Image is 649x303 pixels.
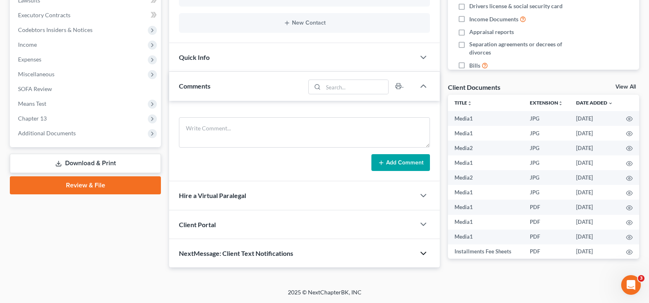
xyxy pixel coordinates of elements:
[18,26,93,33] span: Codebtors Insiders & Notices
[18,115,47,122] span: Chapter 13
[638,275,644,282] span: 3
[448,185,523,200] td: Media1
[523,230,570,244] td: PDF
[523,126,570,141] td: JPG
[570,155,620,170] td: [DATE]
[323,80,389,94] input: Search...
[18,41,37,48] span: Income
[18,85,52,92] span: SOFA Review
[523,185,570,200] td: JPG
[448,230,523,244] td: Media1
[179,221,216,228] span: Client Portal
[448,111,523,126] td: Media1
[185,20,423,26] button: New Contact
[455,100,472,106] a: Titleunfold_more
[570,111,620,126] td: [DATE]
[11,8,161,23] a: Executory Contracts
[523,215,570,230] td: PDF
[570,200,620,214] td: [DATE]
[91,288,558,303] div: 2025 © NextChapterBK, INC
[523,155,570,170] td: JPG
[179,191,246,199] span: Hire a Virtual Paralegal
[469,15,518,23] span: Income Documents
[18,56,41,63] span: Expenses
[469,28,514,36] span: Appraisal reports
[530,100,563,106] a: Extensionunfold_more
[179,249,293,257] span: NextMessage: Client Text Notifications
[448,200,523,214] td: Media1
[523,200,570,214] td: PDF
[558,101,563,106] i: unfold_more
[469,40,584,57] span: Separation agreements or decrees of divorces
[448,83,500,91] div: Client Documents
[10,154,161,173] a: Download & Print
[570,215,620,230] td: [DATE]
[469,62,480,70] span: Bills
[576,100,613,106] a: Date Added expand_more
[448,126,523,141] td: Media1
[448,170,523,185] td: Media2
[18,130,76,137] span: Additional Documents
[371,154,430,171] button: Add Comment
[570,141,620,155] td: [DATE]
[621,275,641,295] iframe: Intercom live chat
[448,215,523,230] td: Media1
[18,11,70,18] span: Executory Contracts
[608,101,613,106] i: expand_more
[18,71,54,77] span: Miscellaneous
[448,141,523,155] td: Media2
[615,84,636,90] a: View All
[10,176,161,194] a: Review & File
[11,82,161,96] a: SOFA Review
[467,101,472,106] i: unfold_more
[523,141,570,155] td: JPG
[523,111,570,126] td: JPG
[570,170,620,185] td: [DATE]
[570,244,620,259] td: [DATE]
[570,185,620,200] td: [DATE]
[469,2,563,10] span: Drivers license & social security card
[570,126,620,141] td: [DATE]
[179,82,210,90] span: Comments
[448,155,523,170] td: Media1
[523,170,570,185] td: JPG
[448,244,523,259] td: Installments Fee Sheets
[18,100,46,107] span: Means Test
[523,244,570,259] td: PDF
[570,230,620,244] td: [DATE]
[179,53,210,61] span: Quick Info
